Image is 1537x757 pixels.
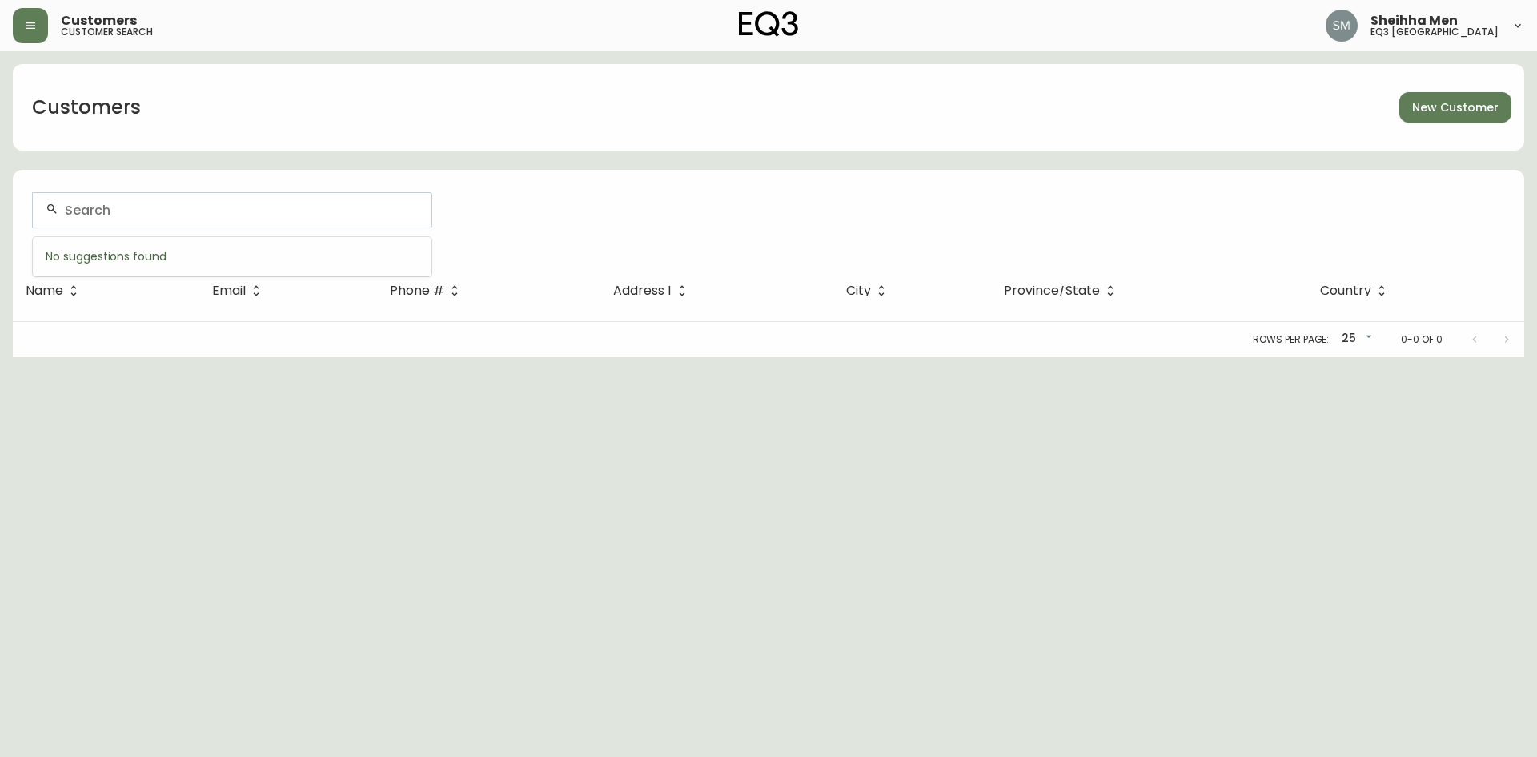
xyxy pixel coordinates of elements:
[1253,332,1329,347] p: Rows per page:
[1370,14,1458,27] span: Sheihha Men
[1320,286,1371,296] span: Country
[390,284,465,298] span: Phone #
[1401,332,1443,347] p: 0-0 of 0
[33,237,431,276] div: No suggestions found
[1335,326,1375,352] div: 25
[1320,284,1392,298] span: Country
[26,286,63,296] span: Name
[61,27,153,37] h5: customer search
[1004,286,1100,296] span: Province/State
[1399,92,1511,123] button: New Customer
[1412,98,1499,118] span: New Customer
[613,286,672,296] span: Address 1
[212,284,267,298] span: Email
[739,11,798,37] img: logo
[1370,27,1499,37] h5: eq3 [GEOGRAPHIC_DATA]
[26,284,84,298] span: Name
[846,284,892,298] span: City
[846,286,871,296] span: City
[212,286,246,296] span: Email
[65,203,419,218] input: Search
[1326,10,1358,42] img: cfa6f7b0e1fd34ea0d7b164297c1067f
[32,94,141,121] h1: Customers
[1004,284,1121,298] span: Province/State
[613,284,692,298] span: Address 1
[390,286,444,296] span: Phone #
[61,14,137,27] span: Customers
